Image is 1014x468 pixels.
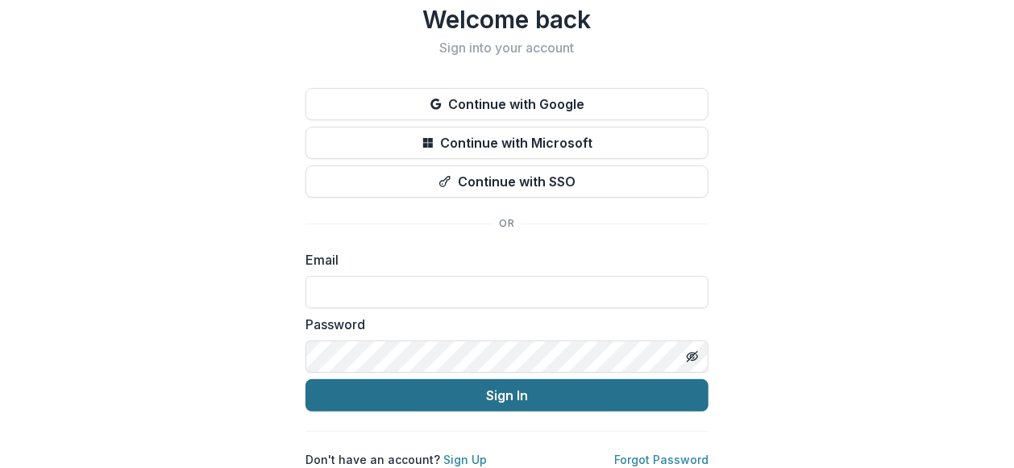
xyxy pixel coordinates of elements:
[305,315,699,334] label: Password
[305,165,709,198] button: Continue with SSO
[305,451,487,468] p: Don't have an account?
[679,344,705,370] button: Toggle password visibility
[305,127,709,159] button: Continue with Microsoft
[614,453,709,466] a: Forgot Password
[305,88,709,120] button: Continue with Google
[443,453,487,466] a: Sign Up
[305,5,709,34] h1: Welcome back
[305,40,709,56] h2: Sign into your account
[305,250,699,270] label: Email
[305,379,709,412] button: Sign In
